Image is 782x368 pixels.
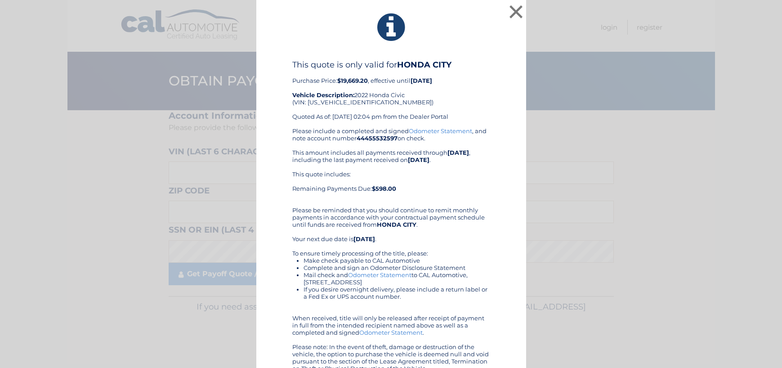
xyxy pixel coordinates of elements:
[397,60,451,70] b: HONDA CITY
[359,329,423,336] a: Odometer Statement
[337,77,368,84] b: $19,669.20
[409,127,472,135] a: Odometer Statement
[447,149,469,156] b: [DATE]
[292,60,490,70] h4: This quote is only valid for
[304,257,490,264] li: Make check payable to CAL Automotive
[408,156,429,163] b: [DATE]
[292,60,490,127] div: Purchase Price: , effective until 2022 Honda Civic (VIN: [US_VEHICLE_IDENTIFICATION_NUMBER]) Quot...
[304,286,490,300] li: If you desire overnight delivery, please include a return label or a Fed Ex or UPS account number.
[507,3,525,21] button: ×
[377,221,416,228] b: HONDA CITY
[292,171,490,199] div: This quote includes: Remaining Payments Due:
[372,185,396,192] b: $598.00
[411,77,432,84] b: [DATE]
[292,91,354,99] strong: Vehicle Description:
[348,271,411,278] a: Odometer Statement
[357,135,398,142] b: 44455532597
[353,235,375,242] b: [DATE]
[304,264,490,271] li: Complete and sign an Odometer Disclosure Statement
[304,271,490,286] li: Mail check and to CAL Automotive, [STREET_ADDRESS]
